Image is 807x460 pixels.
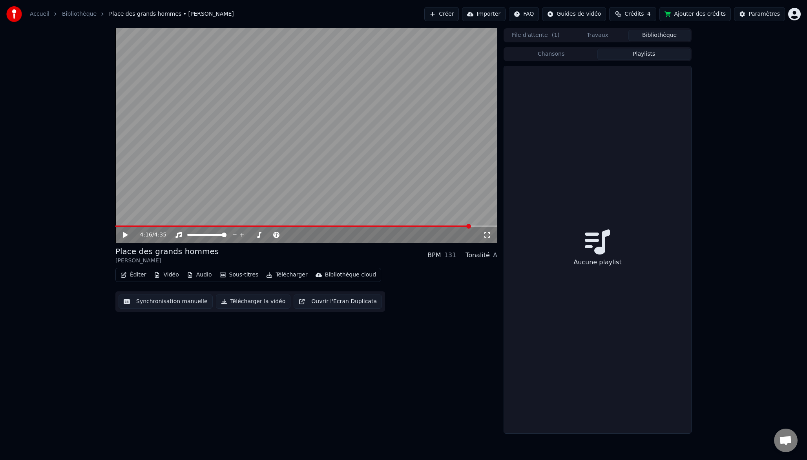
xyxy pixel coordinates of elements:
span: Place des grands hommes • [PERSON_NAME] [109,10,234,18]
button: Importer [462,7,506,21]
div: A [493,251,497,260]
button: Sous-titres [217,269,262,280]
button: Paramètres [734,7,785,21]
div: / [140,231,159,239]
span: 4 [647,10,651,18]
button: Bibliothèque [628,30,690,41]
button: Télécharger [263,269,310,280]
span: Crédits [624,10,644,18]
div: 131 [444,251,456,260]
div: Paramètres [749,10,780,18]
div: [PERSON_NAME] [115,257,219,265]
button: FAQ [509,7,539,21]
span: 4:35 [154,231,166,239]
button: Télécharger la vidéo [216,295,291,309]
button: File d'attente [505,30,567,41]
a: Bibliothèque [62,10,97,18]
span: 4:16 [140,231,152,239]
button: Vidéo [151,269,182,280]
button: Guides de vidéo [542,7,606,21]
div: Aucune playlist [570,255,624,270]
button: Travaux [567,30,629,41]
nav: breadcrumb [30,10,234,18]
img: youka [6,6,22,22]
button: Éditer [117,269,149,280]
div: BPM [427,251,441,260]
button: Audio [184,269,215,280]
div: Place des grands hommes [115,246,219,257]
button: Synchronisation manuelle [119,295,213,309]
button: Crédits4 [609,7,656,21]
button: Créer [424,7,459,21]
div: Tonalité [466,251,490,260]
button: Playlists [597,49,690,60]
button: Ouvrir l'Ecran Duplicata [294,295,382,309]
div: Ouvrir le chat [774,429,798,452]
span: ( 1 ) [552,31,560,39]
button: Chansons [505,49,598,60]
div: Bibliothèque cloud [325,271,376,279]
a: Accueil [30,10,49,18]
button: Ajouter des crédits [659,7,731,21]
